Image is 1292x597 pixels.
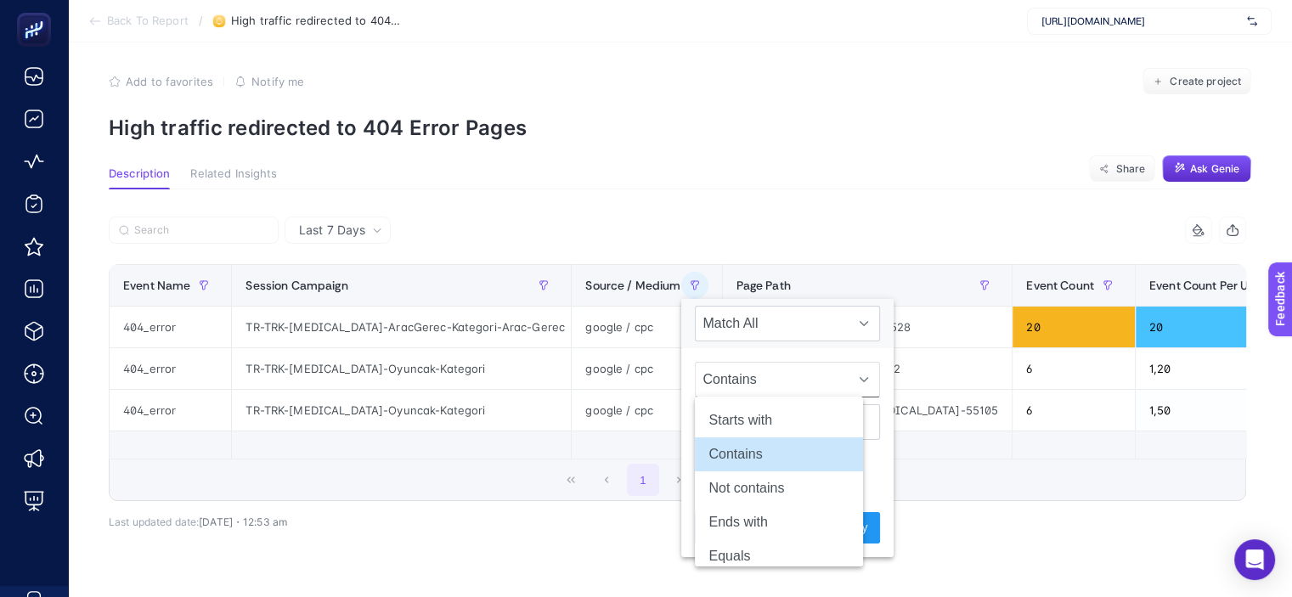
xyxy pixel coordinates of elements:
[126,75,213,88] span: Add to favorites
[231,14,401,28] span: High traffic redirected to 404 Error Pages
[107,14,189,28] span: Back To Report
[572,348,721,389] div: google / cpc
[109,115,1251,140] p: High traffic redirected to 404 Error Pages
[232,348,571,389] div: TR-TRK-[MEDICAL_DATA]-Oyuncak-Kategori
[109,75,213,88] button: Add to favorites
[695,437,863,471] li: Contains
[1026,279,1094,292] span: Event Count
[109,515,199,528] span: Last updated date:
[695,403,863,437] li: Starts with
[232,390,571,431] div: TR-TRK-[MEDICAL_DATA]-Oyuncak-Kategori
[190,167,277,181] span: Related Insights
[232,307,571,347] div: TR-TRK-[MEDICAL_DATA]-AracGerec-Kategori-Arac-Gerec
[1013,348,1135,389] div: 6
[251,75,304,88] span: Notify me
[110,348,231,389] div: 404_error
[1115,162,1145,176] span: Share
[1149,279,1266,292] span: Event Count Per User
[109,244,1246,528] div: Last 7 Days
[1234,539,1275,580] div: Open Intercom Messenger
[299,222,365,239] span: Last 7 Days
[696,363,847,397] span: Contains
[1013,307,1135,347] div: 20
[696,307,847,341] span: Match All
[695,539,863,573] li: Equals
[109,167,170,181] span: Description
[134,224,268,237] input: Search
[1041,14,1240,28] span: [URL][DOMAIN_NAME]
[190,167,277,189] button: Related Insights
[1089,155,1155,183] button: Share
[199,14,203,27] span: /
[572,390,721,431] div: google / cpc
[245,279,347,292] span: Session Campaign
[1247,13,1257,30] img: svg%3e
[10,5,65,19] span: Feedback
[199,515,287,528] span: [DATE]・12:53 am
[1162,155,1251,183] button: Ask Genie
[109,167,170,189] button: Description
[736,279,791,292] span: Page Path
[695,505,863,539] li: Ends with
[585,279,680,292] span: Source / Medium
[1190,162,1239,176] span: Ask Genie
[1142,68,1251,95] button: Create project
[1013,390,1135,431] div: 6
[110,307,231,347] div: 404_error
[627,464,659,496] button: 1
[234,75,304,88] button: Notify me
[110,390,231,431] div: 404_error
[123,279,190,292] span: Event Name
[572,307,721,347] div: google / cpc
[1170,75,1241,88] span: Create project
[695,471,863,505] li: Not contains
